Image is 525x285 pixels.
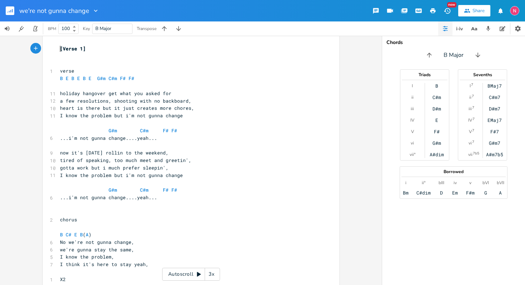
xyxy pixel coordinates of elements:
[489,94,500,100] div: C#m7
[432,94,441,100] div: C#m
[80,231,83,238] span: B
[120,75,126,82] span: F#
[411,129,414,134] div: V
[410,152,415,157] div: vii°
[171,187,177,193] span: F#
[403,190,409,196] div: Bm
[472,128,474,133] sup: 7
[71,75,74,82] span: B
[434,129,440,134] div: F#
[510,6,519,15] img: Nicholas von Buttlar
[472,116,475,122] sup: 7
[66,231,71,238] span: C#
[458,5,490,16] button: Share
[60,105,194,111] span: heart is there but it just creates more chores,
[468,117,472,123] div: IV
[74,231,77,238] span: E
[19,8,89,14] span: we're not gunna change
[400,169,507,174] div: Borrowed
[490,129,499,134] div: F#7
[471,82,473,88] sup: 7
[60,276,66,282] span: X2
[60,157,191,163] span: tired of speaking, too much meet and greetin',
[486,152,503,157] div: A#m7b5
[468,152,472,157] div: vii
[60,90,171,97] span: holiday hangover get what you asked for
[205,268,218,281] div: 3x
[489,106,500,112] div: D#m7
[48,27,56,31] div: BPM
[499,190,502,196] div: A
[405,180,406,186] div: i
[83,26,90,31] div: Key
[60,75,63,82] span: B
[452,190,458,196] div: Em
[400,73,449,77] div: Triads
[472,8,485,14] div: Share
[163,127,169,134] span: F#
[386,40,521,45] div: Chords
[440,4,454,17] button: New
[469,129,472,134] div: V
[83,75,86,82] span: B
[469,140,472,146] div: vi
[440,190,443,196] div: D
[416,190,431,196] div: C#dim
[458,73,507,77] div: Sevenths
[447,2,456,8] div: New
[487,83,502,89] div: BMaj7
[60,261,149,267] span: I think it's here to stay yeah,
[422,180,425,186] div: ii°
[435,117,438,123] div: E
[482,180,489,186] div: bVI
[86,231,89,238] span: A
[163,187,169,193] span: F#
[171,127,177,134] span: F#
[60,231,91,238] span: ( )
[77,75,80,82] span: E
[487,117,502,123] div: EMaj7
[454,180,457,186] div: iv
[162,268,220,281] div: Autoscroll
[411,94,414,100] div: ii
[60,164,169,171] span: gotta work but i much prefer sleepin',
[109,127,117,134] span: G#m
[470,83,471,89] div: I
[472,93,474,99] sup: 7
[60,254,114,260] span: I know the problem,
[60,216,77,223] span: chorus
[89,75,91,82] span: E
[60,45,86,52] span: [Verse 1]
[60,112,183,119] span: I know the problem but i'm not gunna change
[412,83,413,89] div: I
[466,190,475,196] div: F#m
[140,187,149,193] span: C#m
[109,75,117,82] span: C#m
[439,180,444,186] div: bIII
[109,187,117,193] span: G#m
[137,26,156,31] div: Transpose
[432,106,441,112] div: D#m
[60,246,134,253] span: we're gunna stay the same,
[435,83,438,89] div: B
[484,190,487,196] div: G
[497,180,504,186] div: bVII
[60,135,157,141] span: ...i'm not gunna change....yeah...
[411,140,414,146] div: vi
[66,75,69,82] span: E
[432,140,441,146] div: G#m
[430,152,444,157] div: A#dim
[489,140,500,146] div: G#m7
[472,139,474,145] sup: 7
[97,75,106,82] span: G#m
[60,172,183,178] span: I know the problem but i'm not gunna change
[469,94,471,100] div: ii
[410,117,414,123] div: IV
[60,149,169,156] span: now it's [DATE] rollin to the weekend,
[140,127,149,134] span: C#m
[472,105,474,110] sup: 7
[469,106,472,112] div: iii
[473,151,479,156] sup: 7b5
[95,25,111,32] span: B Major
[411,106,414,112] div: iii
